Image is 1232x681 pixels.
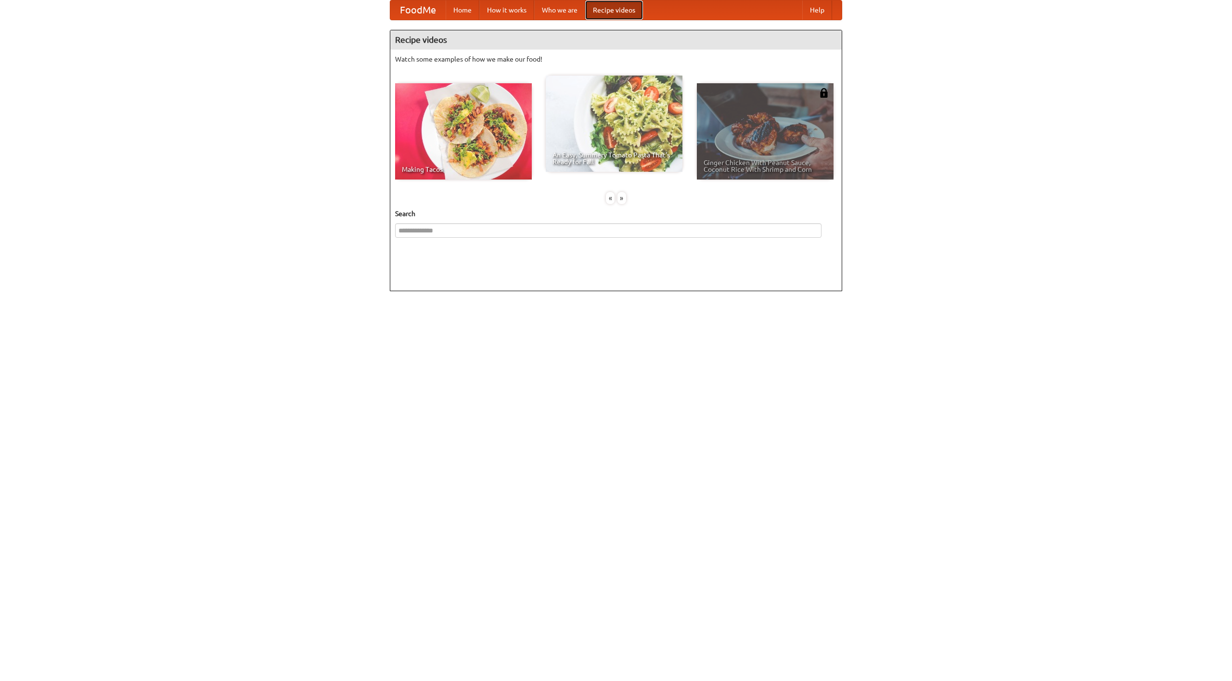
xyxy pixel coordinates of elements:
h4: Recipe videos [390,30,842,50]
a: An Easy, Summery Tomato Pasta That's Ready for Fall [546,76,682,172]
a: Help [802,0,832,20]
a: How it works [479,0,534,20]
div: « [606,192,615,204]
a: FoodMe [390,0,446,20]
a: Recipe videos [585,0,643,20]
a: Home [446,0,479,20]
div: » [617,192,626,204]
p: Watch some examples of how we make our food! [395,54,837,64]
span: An Easy, Summery Tomato Pasta That's Ready for Fall [552,152,676,165]
h5: Search [395,209,837,218]
a: Making Tacos [395,83,532,180]
span: Making Tacos [402,166,525,173]
a: Who we are [534,0,585,20]
img: 483408.png [819,88,829,98]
